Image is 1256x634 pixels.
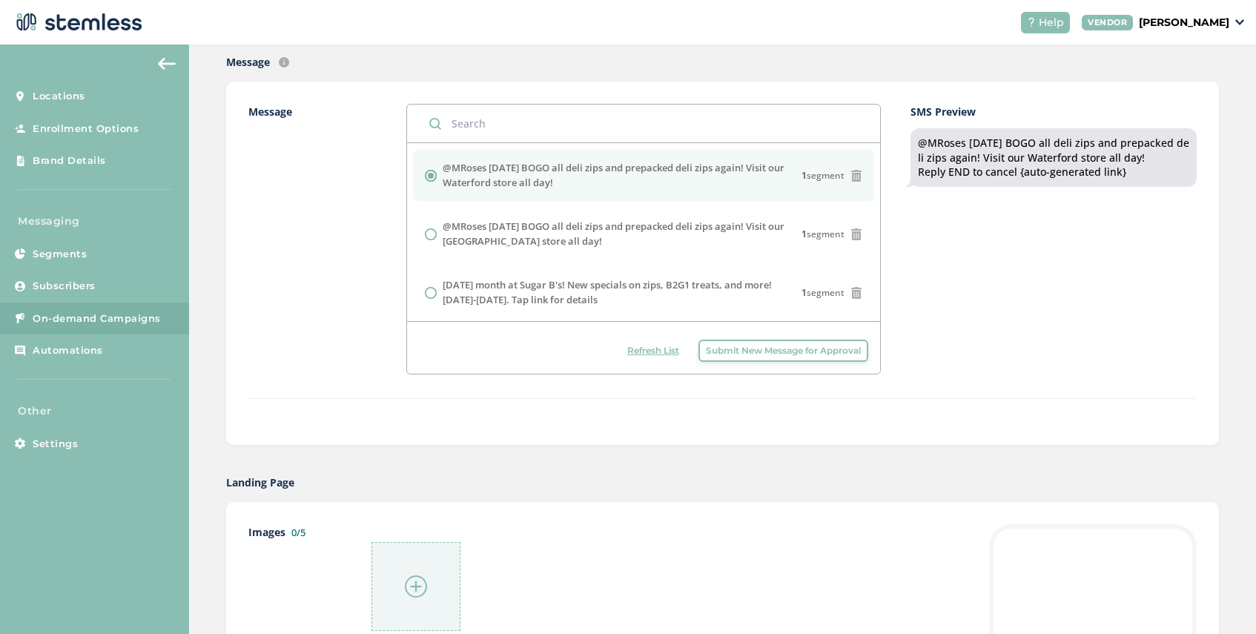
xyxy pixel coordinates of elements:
label: [DATE] month at Sugar B's! New specials on zips, B2G1 treats, and more! [DATE]-[DATE]. Tap link f... [443,278,801,307]
span: segment [801,169,845,182]
span: Settings [33,437,78,452]
span: Submit New Message for Approval [706,344,861,357]
p: [PERSON_NAME] [1139,15,1229,30]
label: Message [226,54,270,70]
iframe: Chat Widget [1182,563,1256,634]
img: icon-info-236977d2.svg [279,57,289,67]
img: icon-help-white-03924b79.svg [1027,18,1036,27]
label: Message [248,104,406,374]
label: Landing Page [226,475,294,490]
span: Refresh List [627,344,679,357]
span: Automations [33,343,103,358]
label: @MRoses [DATE] BOGO all deli zips and prepacked deli zips again! Visit our Waterford store all day! [443,161,801,190]
span: On-demand Campaigns [33,311,161,326]
div: VENDOR [1082,15,1133,30]
span: segment [801,228,845,241]
input: Search [407,105,880,142]
strong: 1 [801,286,807,299]
button: Submit New Message for Approval [698,340,868,362]
span: Help [1039,15,1064,30]
strong: 1 [801,228,807,240]
span: Brand Details [33,153,106,168]
span: Enrollment Options [33,122,139,136]
button: Refresh List [620,340,687,362]
img: icon-circle-plus-45441306.svg [405,575,427,598]
label: SMS Preview [910,104,1197,119]
label: @MRoses [DATE] BOGO all deli zips and prepacked deli zips again! Visit our [GEOGRAPHIC_DATA] stor... [443,219,801,248]
span: Segments [33,247,87,262]
label: 0/5 [291,526,305,539]
strong: 1 [801,169,807,182]
span: Subscribers [33,279,96,294]
span: Locations [33,89,85,104]
img: icon_down-arrow-small-66adaf34.svg [1235,19,1244,25]
span: segment [801,286,845,300]
img: logo-dark-0685b13c.svg [12,7,142,37]
div: @MRoses [DATE] BOGO all deli zips and prepacked deli zips again! Visit our Waterford store all da... [918,136,1189,179]
img: icon-arrow-back-accent-c549486e.svg [158,58,176,70]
